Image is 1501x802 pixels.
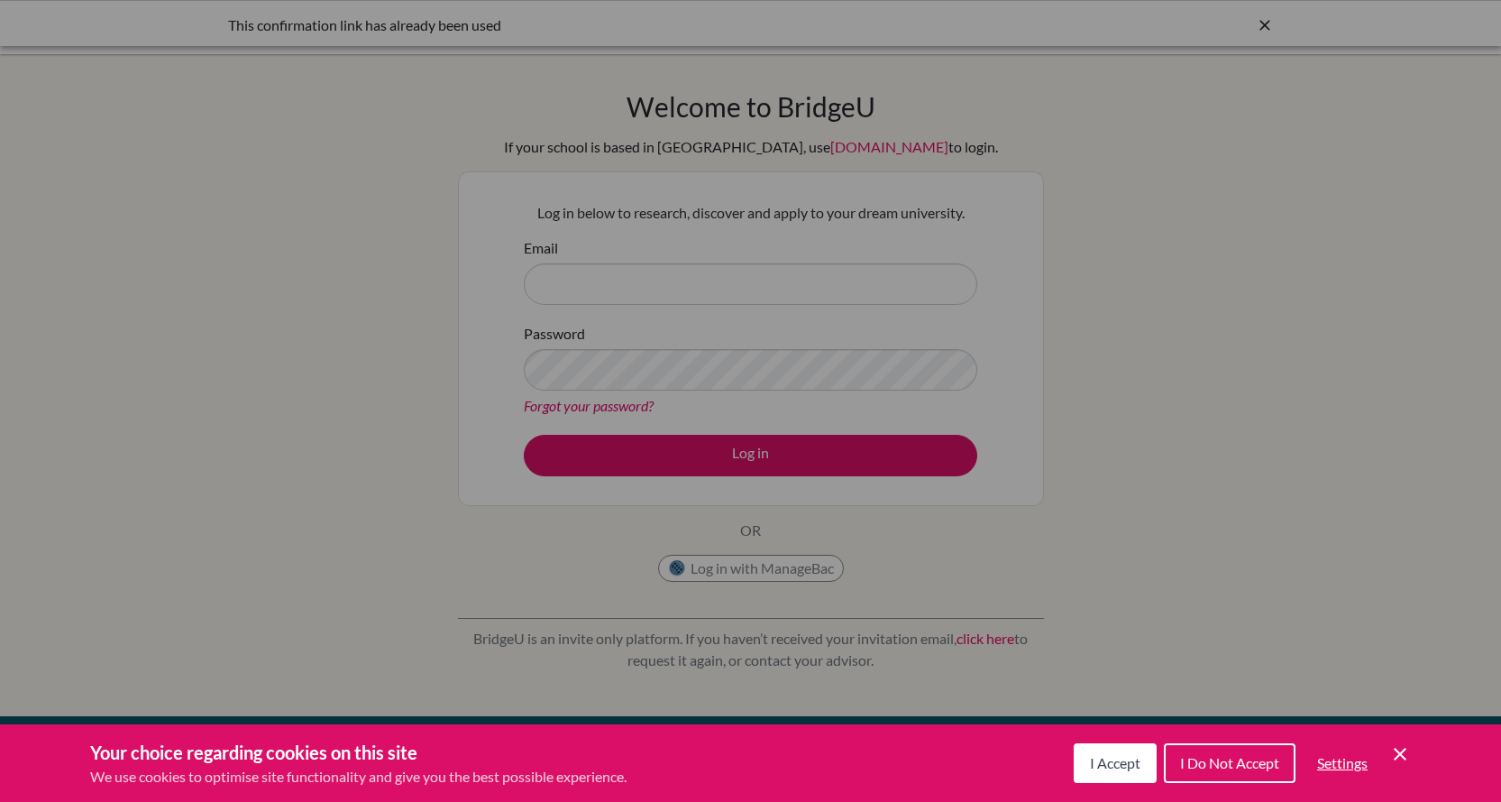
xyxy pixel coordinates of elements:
[1389,743,1411,765] button: Save and close
[90,739,627,766] h3: Your choice regarding cookies on this site
[90,766,627,788] p: We use cookies to optimise site functionality and give you the best possible experience.
[1074,743,1157,783] button: I Accept
[1090,754,1140,771] span: I Accept
[1164,743,1295,783] button: I Do Not Accept
[1303,745,1382,781] button: Settings
[1317,754,1368,771] span: Settings
[1180,754,1279,771] span: I Do Not Accept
